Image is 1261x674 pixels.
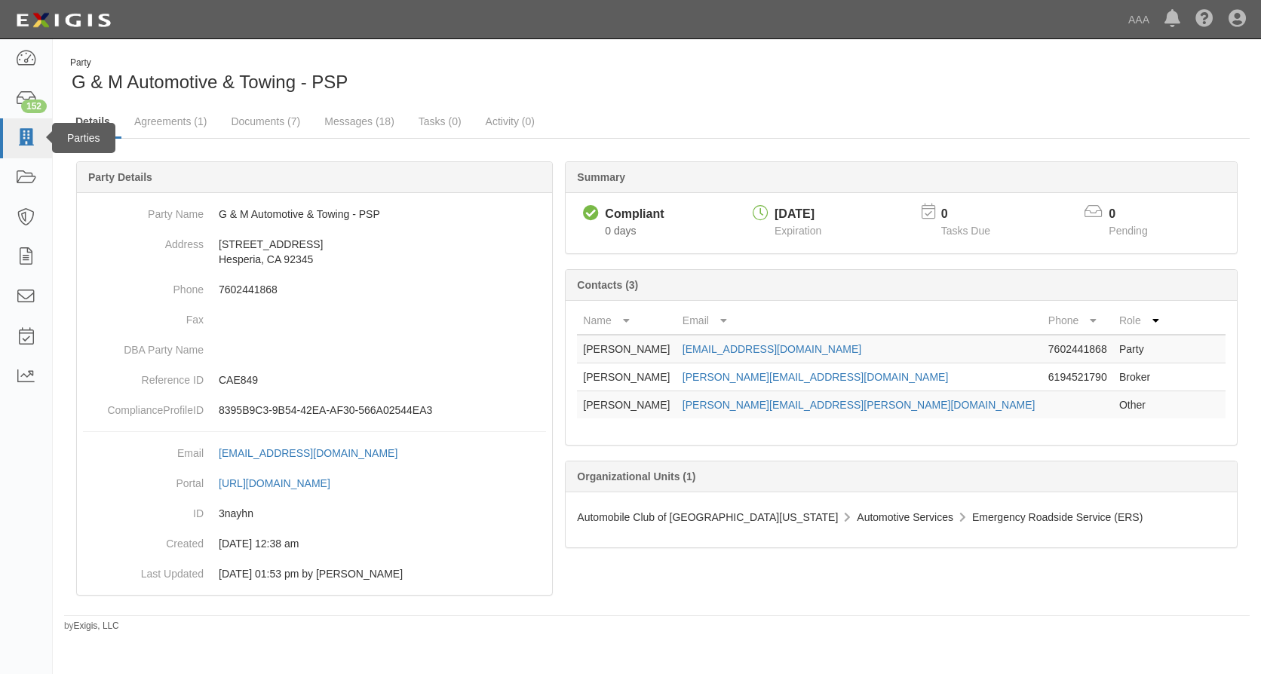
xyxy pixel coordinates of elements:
[83,559,546,589] dd: 03/22/2024 01:53 pm by Benjamin Tully
[1109,225,1147,237] span: Pending
[577,470,695,483] b: Organizational Units (1)
[83,229,546,274] dd: [STREET_ADDRESS] Hesperia, CA 92345
[219,446,397,461] div: [EMAIL_ADDRESS][DOMAIN_NAME]
[83,468,204,491] dt: Portal
[577,307,677,335] th: Name
[577,511,838,523] span: Automobile Club of [GEOGRAPHIC_DATA][US_STATE]
[683,399,1035,411] a: [PERSON_NAME][EMAIL_ADDRESS][PERSON_NAME][DOMAIN_NAME]
[1113,335,1165,363] td: Party
[83,274,204,297] dt: Phone
[1195,11,1213,29] i: Help Center - Complianz
[64,620,119,633] small: by
[219,477,347,489] a: [URL][DOMAIN_NAME]
[21,100,47,113] div: 152
[677,307,1042,335] th: Email
[219,403,546,418] p: 8395B9C3-9B54-42EA-AF30-566A02544EA3
[683,343,861,355] a: [EMAIL_ADDRESS][DOMAIN_NAME]
[83,335,204,357] dt: DBA Party Name
[83,498,546,528] dd: 3nayhn
[83,438,204,461] dt: Email
[313,106,406,136] a: Messages (18)
[857,511,953,523] span: Automotive Services
[605,206,664,223] div: Compliant
[219,106,311,136] a: Documents (7)
[972,511,1143,523] span: Emergency Roadside Service (ERS)
[1113,363,1165,391] td: Broker
[1109,206,1166,223] p: 0
[83,559,204,581] dt: Last Updated
[88,171,152,183] b: Party Details
[577,279,638,291] b: Contacts (3)
[219,447,414,459] a: [EMAIL_ADDRESS][DOMAIN_NAME]
[64,57,646,95] div: G & M Automotive & Towing - PSP
[941,206,1009,223] p: 0
[11,7,115,34] img: logo-5460c22ac91f19d4615b14bd174203de0afe785f0fc80cf4dbbc73dc1793850b.png
[83,528,204,551] dt: Created
[74,620,119,631] a: Exigis, LLC
[219,372,546,388] p: CAE849
[83,395,204,418] dt: ComplianceProfileID
[683,371,948,383] a: [PERSON_NAME][EMAIL_ADDRESS][DOMAIN_NAME]
[577,391,677,419] td: [PERSON_NAME]
[83,199,204,222] dt: Party Name
[1121,5,1157,35] a: AAA
[83,199,546,229] dd: G & M Automotive & Towing - PSP
[72,72,348,92] span: G & M Automotive & Towing - PSP
[83,365,204,388] dt: Reference ID
[583,206,599,222] i: Compliant
[775,206,821,223] div: [DATE]
[123,106,218,136] a: Agreements (1)
[1042,363,1113,391] td: 6194521790
[577,363,677,391] td: [PERSON_NAME]
[52,123,115,153] div: Parties
[775,225,821,237] span: Expiration
[1113,307,1165,335] th: Role
[83,305,204,327] dt: Fax
[70,57,348,69] div: Party
[577,171,625,183] b: Summary
[64,106,121,139] a: Details
[407,106,473,136] a: Tasks (0)
[1042,307,1113,335] th: Phone
[474,106,546,136] a: Activity (0)
[83,498,204,521] dt: ID
[83,528,546,559] dd: 03/10/2023 12:38 am
[605,225,636,237] span: Since 09/04/2025
[941,225,990,237] span: Tasks Due
[577,335,677,363] td: [PERSON_NAME]
[1113,391,1165,419] td: Other
[83,229,204,252] dt: Address
[1042,335,1113,363] td: 7602441868
[83,274,546,305] dd: 7602441868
